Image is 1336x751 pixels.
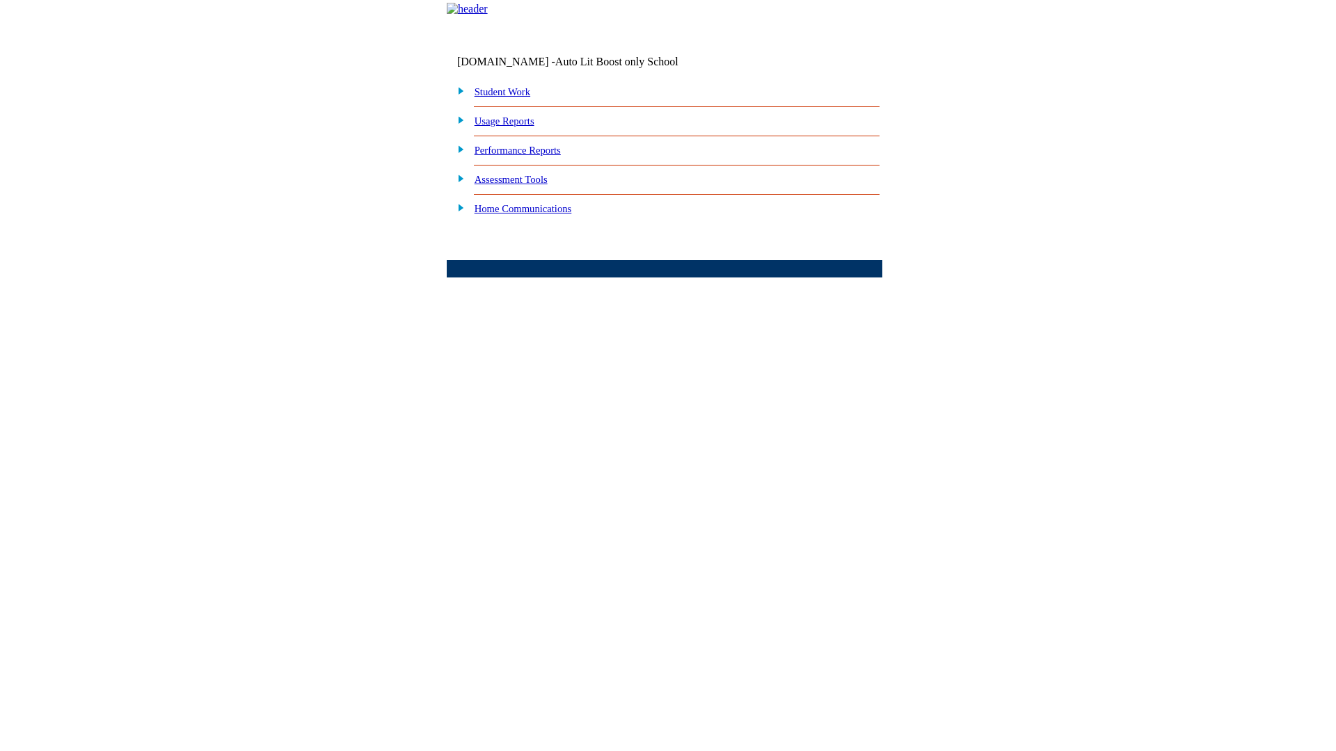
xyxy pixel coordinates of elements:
[457,56,713,68] td: [DOMAIN_NAME] -
[450,113,465,126] img: plus.gif
[447,3,488,15] img: header
[450,84,465,97] img: plus.gif
[475,203,572,214] a: Home Communications
[475,145,561,156] a: Performance Reports
[450,143,465,155] img: plus.gif
[475,174,548,185] a: Assessment Tools
[450,172,465,184] img: plus.gif
[475,86,530,97] a: Student Work
[450,201,465,213] img: plus.gif
[555,56,678,67] nobr: Auto Lit Boost only School
[475,115,534,127] a: Usage Reports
